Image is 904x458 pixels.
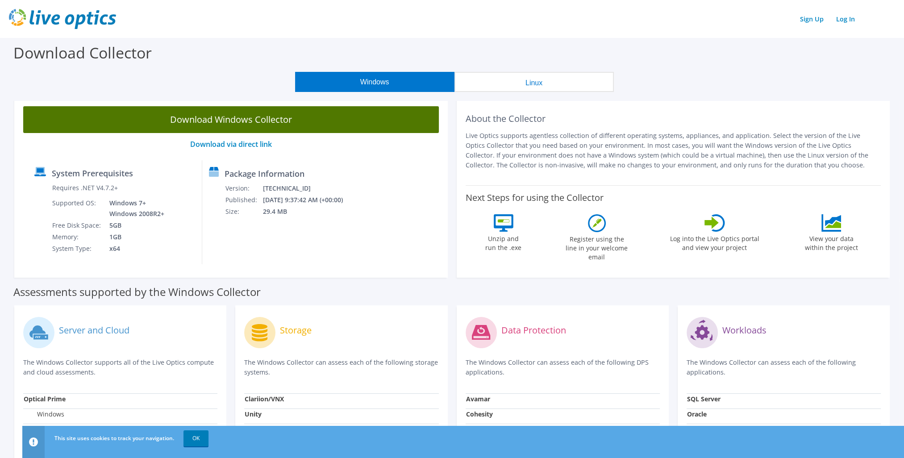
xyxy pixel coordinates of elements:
td: System Type: [52,243,103,254]
label: Workloads [722,326,767,335]
td: Free Disk Space: [52,220,103,231]
p: The Windows Collector supports all of the Live Optics compute and cloud assessments. [23,358,217,377]
label: Package Information [225,169,304,178]
p: The Windows Collector can assess each of the following DPS applications. [466,358,660,377]
td: 5GB [103,220,166,231]
a: Download Windows Collector [23,106,439,133]
td: Windows 7+ Windows 2008R2+ [103,197,166,220]
label: Unzip and run the .exe [483,232,524,252]
span: This site uses cookies to track your navigation. [54,434,174,442]
strong: Avamar [466,395,490,403]
td: [TECHNICAL_ID] [262,183,354,194]
td: Size: [225,206,262,217]
label: Data Protection [501,326,566,335]
a: OK [183,430,208,446]
td: [DATE] 9:37:42 AM (+00:00) [262,194,354,206]
label: Storage [280,326,312,335]
td: Published: [225,194,262,206]
label: Next Steps for using the Collector [466,192,604,203]
strong: Unity [245,410,262,418]
td: Supported OS: [52,197,103,220]
label: Assessments supported by the Windows Collector [13,287,261,296]
td: 1GB [103,231,166,243]
button: Windows [295,72,454,92]
p: The Windows Collector can assess each of the following applications. [687,358,881,377]
td: Memory: [52,231,103,243]
label: View your data within the project [799,232,863,252]
label: Windows [24,410,64,419]
strong: SQL Server [687,395,721,403]
p: Live Optics supports agentless collection of different operating systems, appliances, and applica... [466,131,881,170]
td: 29.4 MB [262,206,354,217]
a: Sign Up [796,12,828,25]
label: Register using the line in your welcome email [563,232,630,262]
td: Version: [225,183,262,194]
strong: Oracle [687,410,707,418]
strong: Optical Prime [24,395,66,403]
label: System Prerequisites [52,169,133,178]
a: Log In [832,12,859,25]
label: Download Collector [13,42,152,63]
label: Server and Cloud [59,326,129,335]
strong: Clariion/VNX [245,395,284,403]
a: Download via direct link [190,139,272,149]
strong: CommVault [466,425,503,433]
h2: About the Collector [466,113,881,124]
label: Linux [24,425,53,434]
td: x64 [103,243,166,254]
label: Requires .NET V4.7.2+ [52,183,118,192]
strong: PowerStore [245,425,281,433]
strong: Cohesity [466,410,493,418]
img: live_optics_svg.svg [9,9,116,29]
button: Linux [454,72,614,92]
p: The Windows Collector can assess each of the following storage systems. [244,358,438,377]
label: Log into the Live Optics portal and view your project [670,232,760,252]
